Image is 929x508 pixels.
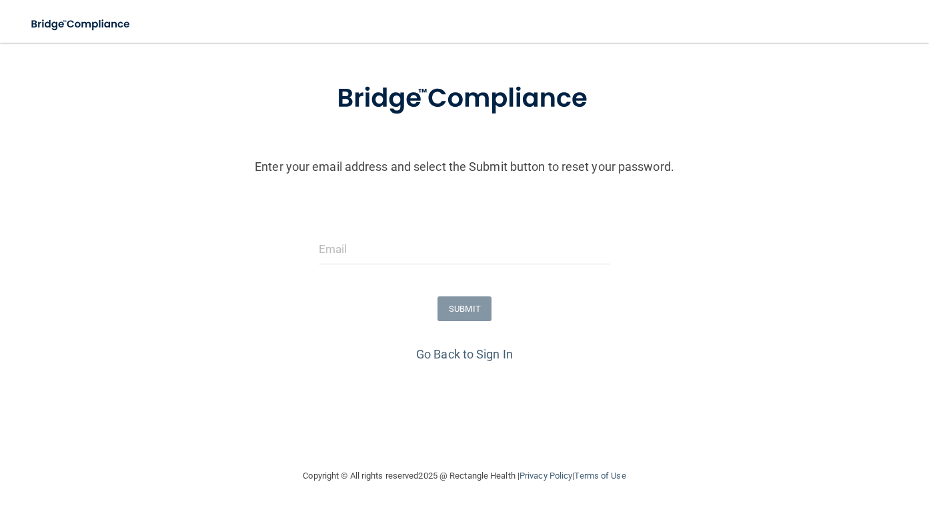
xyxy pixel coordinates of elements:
[574,471,626,481] a: Terms of Use
[437,296,492,321] button: SUBMIT
[520,471,572,481] a: Privacy Policy
[319,234,611,264] input: Email
[20,11,143,38] img: bridge_compliance_login_screen.278c3ca4.svg
[416,347,513,361] a: Go Back to Sign In
[221,455,708,497] div: Copyright © All rights reserved 2025 @ Rectangle Health | |
[309,64,620,134] img: bridge_compliance_login_screen.278c3ca4.svg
